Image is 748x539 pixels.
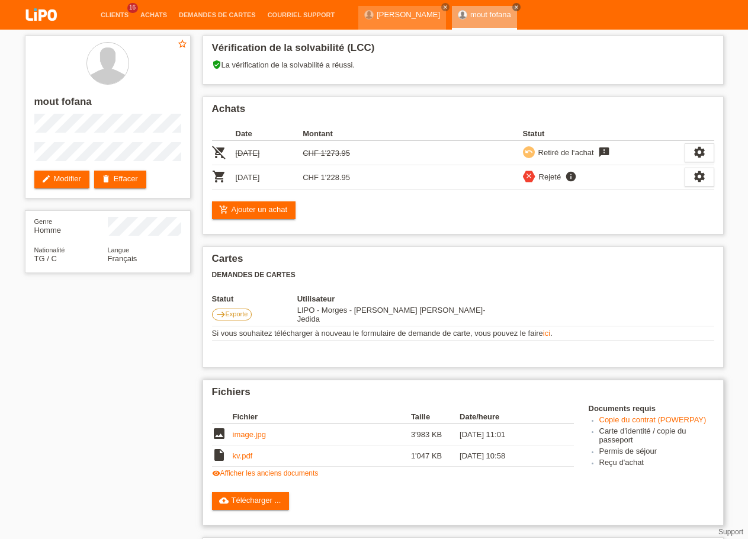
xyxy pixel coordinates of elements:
[212,253,714,271] h2: Cartes
[34,246,65,254] span: Nationalité
[226,310,248,317] span: Exporte
[525,172,533,180] i: close
[718,528,743,536] a: Support
[41,174,51,184] i: edit
[212,448,226,462] i: insert_drive_file
[233,451,253,460] a: kv.pdf
[512,3,521,11] a: close
[693,146,706,159] i: settings
[693,170,706,183] i: settings
[599,458,714,469] li: Reçu d'achat
[34,254,57,263] span: Togo / C / 02.02.2009
[134,11,173,18] a: Achats
[262,11,341,18] a: Courriel Support
[108,246,130,254] span: Langue
[12,24,71,33] a: LIPO pay
[543,329,550,338] a: ici
[535,146,594,159] div: Retiré de l‘achat
[212,201,296,219] a: add_shopping_cartAjouter un achat
[177,38,188,51] a: star_border
[173,11,262,18] a: Demandes de cartes
[212,469,319,477] a: visibilityAfficher les anciens documents
[441,3,450,11] a: close
[212,103,714,121] h2: Achats
[599,447,714,458] li: Permis de séjour
[34,217,108,235] div: Homme
[212,145,226,159] i: POSP00025952
[460,445,557,467] td: [DATE] 10:58
[599,426,714,447] li: Carte d'identité / copie du passeport
[212,492,290,510] a: cloud_uploadTélécharger ...
[212,469,220,477] i: visibility
[564,171,578,182] i: info
[212,386,714,404] h2: Fichiers
[236,141,303,165] td: [DATE]
[411,410,460,424] th: Taille
[34,218,53,225] span: Genre
[470,10,511,19] a: mout fofana
[212,42,714,60] h2: Vérification de la solvabilité (LCC)
[108,254,137,263] span: Français
[94,171,146,188] a: deleteEffacer
[303,127,370,141] th: Montant
[523,127,685,141] th: Statut
[212,60,714,78] div: La vérification de la solvabilité a réussi.
[599,415,707,424] a: Copie du contrat (POWERPAY)
[212,271,714,280] h3: Demandes de cartes
[597,146,611,158] i: feedback
[236,165,303,190] td: [DATE]
[34,171,89,188] a: editModifier
[212,326,714,341] td: Si vous souhaitez télécharger à nouveau le formulaire de demande de carte, vous pouvez le faire .
[377,10,440,19] a: [PERSON_NAME]
[411,445,460,467] td: 1'047 KB
[589,404,714,413] h4: Documents requis
[460,410,557,424] th: Date/heure
[212,294,297,303] th: Statut
[34,96,181,114] h2: mout fofana
[219,205,229,214] i: add_shopping_cart
[212,60,221,69] i: verified_user
[212,169,226,184] i: POSP00026578
[233,410,411,424] th: Fichier
[127,3,138,13] span: 16
[212,426,226,441] i: image
[177,38,188,49] i: star_border
[236,127,303,141] th: Date
[303,165,370,190] td: CHF 1'228.95
[297,306,486,323] span: 09.08.2025
[219,496,229,505] i: cloud_upload
[101,174,111,184] i: delete
[535,171,561,183] div: Rejeté
[460,424,557,445] td: [DATE] 11:01
[95,11,134,18] a: Clients
[525,147,533,156] i: undo
[442,4,448,10] i: close
[233,430,266,439] a: image.jpg
[303,141,370,165] td: CHF 1'273.95
[297,294,498,303] th: Utilisateur
[513,4,519,10] i: close
[411,424,460,445] td: 3'983 KB
[216,310,226,319] i: east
